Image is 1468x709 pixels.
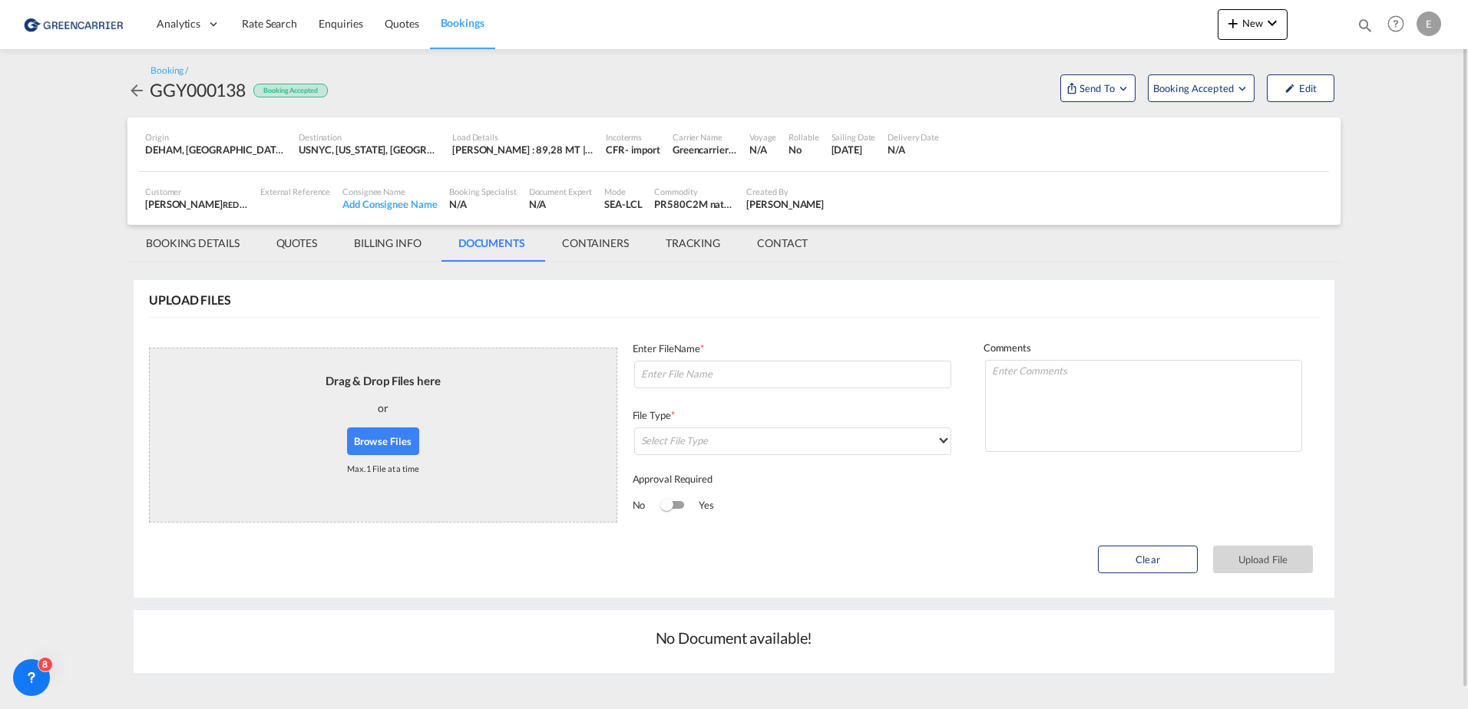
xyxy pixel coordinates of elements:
div: No [789,143,818,157]
md-icon: icon-arrow-left [127,81,146,100]
div: Rollable [789,131,818,143]
div: Greencarrier Consolidators [673,143,737,157]
div: [PERSON_NAME] [145,197,248,211]
div: E [1417,12,1441,36]
h2: No Document available! [656,627,813,648]
span: No [633,498,661,512]
button: Clear [1098,546,1198,573]
body: Editor, editor2 [15,15,351,31]
div: Mode [604,186,642,197]
span: Bookings [441,16,484,29]
div: SEA-LCL [604,197,642,211]
div: Carrier Name [673,131,737,143]
button: Browse Files [347,427,419,455]
div: Delivery Date [888,131,939,143]
md-tab-item: BOOKING DETAILS [127,225,258,262]
div: Approval Required [633,472,953,490]
div: Comments [984,341,1304,358]
div: Booking / [150,64,188,77]
div: - import [625,143,660,157]
span: RED LINE INTERN. SPEDITION GMBH [223,198,361,210]
div: Drag & Drop Files here [326,373,441,389]
md-pagination-wrapper: Use the left and right arrow keys to navigate between tabs [127,225,826,262]
md-tab-item: CONTAINERS [544,225,647,262]
div: USNYC, New York, NY, United States, North America, Americas [299,143,440,157]
md-tab-item: TRACKING [647,225,739,262]
div: N/A [449,197,516,211]
md-tab-item: QUOTES [258,225,336,262]
div: 1 Oct 2025 [832,143,876,157]
span: Analytics [157,16,200,31]
span: New [1224,17,1281,29]
div: External Reference [260,186,330,197]
img: 1378a7308afe11ef83610d9e779c6b34.png [23,7,127,41]
button: Open demo menu [1060,74,1136,102]
div: File Type [633,408,953,426]
div: GGY000138 [150,77,246,102]
div: PR580C2M natur (25 kg Säcke / 1.375 kg Palette) 39023000 Auf 8 Paletten (je 130x110x190 cm) Gesam... [654,197,734,211]
div: Add Consignee Name [342,197,437,211]
md-switch: Switch 1 [660,494,683,517]
div: N/A [888,143,939,157]
div: N/A [529,197,593,211]
div: Commodity [654,186,734,197]
span: Quotes [385,17,418,30]
span: Help [1383,11,1409,37]
md-tab-item: BILLING INFO [336,225,440,262]
span: Yes [683,498,714,512]
div: Voyage [749,131,776,143]
button: icon-plus 400-fgNewicon-chevron-down [1218,9,1288,40]
div: Booking Accepted [253,84,327,98]
button: icon-pencilEdit [1267,74,1334,102]
div: Origin [145,131,286,143]
md-icon: icon-plus 400-fg [1224,14,1242,32]
div: Olesia Shevchuk [746,197,824,211]
div: or [378,389,388,427]
div: Destination [299,131,440,143]
div: Max. 1 File at a time [347,455,419,482]
div: Customer [145,186,248,197]
div: Load Details [452,131,593,143]
md-icon: icon-magnify [1357,17,1374,34]
md-icon: icon-pencil [1284,83,1295,94]
div: [PERSON_NAME] : 89,28 MT | Volumetric Wt : 21,74 CBM | Chargeable Wt : 89,28 W/M [452,143,593,157]
button: Open demo menu [1148,74,1255,102]
div: N/A [749,143,776,157]
md-icon: icon-chevron-down [1263,14,1281,32]
div: Sailing Date [832,131,876,143]
div: DEHAM, Hamburg, Germany, Western Europe, Europe [145,143,286,157]
div: icon-magnify [1357,17,1374,40]
div: UPLOAD FILES [149,292,231,308]
span: Booking Accepted [1153,81,1235,96]
div: Incoterms [606,131,660,143]
input: Enter File Name [634,361,951,388]
div: Created By [746,186,824,197]
md-tab-item: CONTACT [739,225,826,262]
div: Consignee Name [342,186,437,197]
div: Enter FileName [633,341,953,359]
div: Help [1383,11,1417,38]
div: Document Expert [529,186,593,197]
md-tab-item: DOCUMENTS [440,225,544,262]
div: CFR [606,143,625,157]
button: Upload File [1213,546,1313,573]
span: Rate Search [242,17,297,30]
span: Enquiries [319,17,363,30]
md-select: Select File Type [634,427,951,455]
span: Send To [1078,81,1116,96]
div: Booking Specialist [449,186,516,197]
div: icon-arrow-left [127,77,150,102]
